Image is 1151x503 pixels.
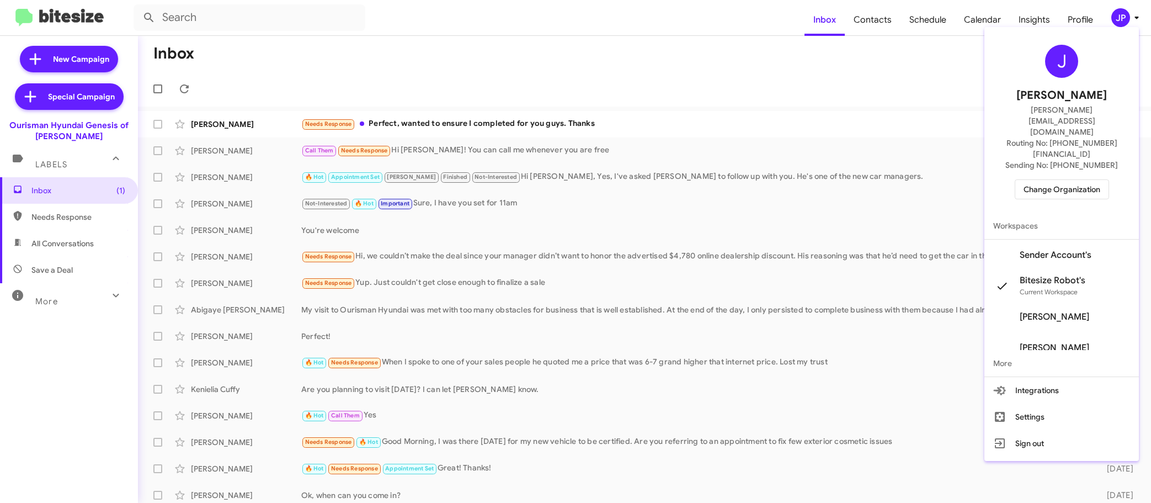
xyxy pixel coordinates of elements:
span: Routing No: [PHONE_NUMBER][FINANCIAL_ID] [998,137,1126,160]
span: Bitesize Robot's [1020,275,1085,286]
span: Workspaces [984,213,1139,239]
span: [PERSON_NAME] [1016,87,1107,104]
span: [PERSON_NAME] [1020,342,1089,353]
span: Change Organization [1024,180,1100,199]
span: Current Workspace [1020,288,1078,296]
button: Change Organization [1015,179,1109,199]
span: More [984,350,1139,377]
div: J [1045,45,1078,78]
span: Sending No: [PHONE_NUMBER] [1005,160,1118,171]
button: Sign out [984,430,1139,457]
span: [PERSON_NAME][EMAIL_ADDRESS][DOMAIN_NAME] [998,104,1126,137]
span: [PERSON_NAME] [1020,311,1089,322]
button: Integrations [984,377,1139,404]
span: Sender Account's [1020,250,1091,261]
button: Settings [984,404,1139,430]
